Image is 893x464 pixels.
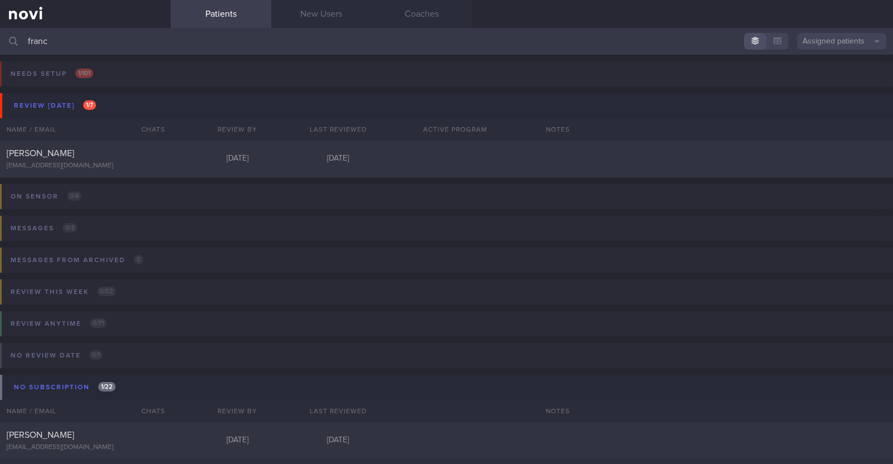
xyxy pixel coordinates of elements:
span: 1 / 22 [98,382,116,391]
div: Last Reviewed [288,118,388,141]
span: 0 / 1 [89,350,103,360]
span: 0 / 4 [67,191,81,201]
div: Chats [126,118,171,141]
div: [DATE] [288,436,388,446]
div: [EMAIL_ADDRESS][DOMAIN_NAME] [7,162,164,170]
div: Chats [126,400,171,422]
div: Review anytime [8,316,109,331]
div: [DATE] [188,436,288,446]
div: Active Program [388,118,522,141]
div: Review [DATE] [11,98,99,113]
span: 0 / 71 [90,318,107,328]
span: 1 / 7 [83,100,96,110]
div: Review By [188,400,288,422]
button: Assigned patients [797,33,886,50]
span: [PERSON_NAME] [7,431,74,439]
div: Notes [539,118,893,141]
div: [DATE] [188,154,288,164]
span: 0 / 3 [63,223,77,233]
div: No subscription [11,380,118,395]
div: Last Reviewed [288,400,388,422]
div: [DATE] [288,154,388,164]
div: Review By [188,118,288,141]
div: [EMAIL_ADDRESS][DOMAIN_NAME] [7,443,164,452]
div: Needs setup [8,66,96,81]
div: Messages [8,221,80,236]
div: No review date [8,348,105,363]
span: 0 / 52 [97,287,116,296]
span: 1 / 101 [75,69,93,78]
span: [PERSON_NAME] [7,149,74,158]
div: On sensor [8,189,84,204]
div: Notes [539,400,893,422]
div: Messages from Archived [8,253,146,268]
span: 0 [134,255,143,264]
div: Review this week [8,284,119,299]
